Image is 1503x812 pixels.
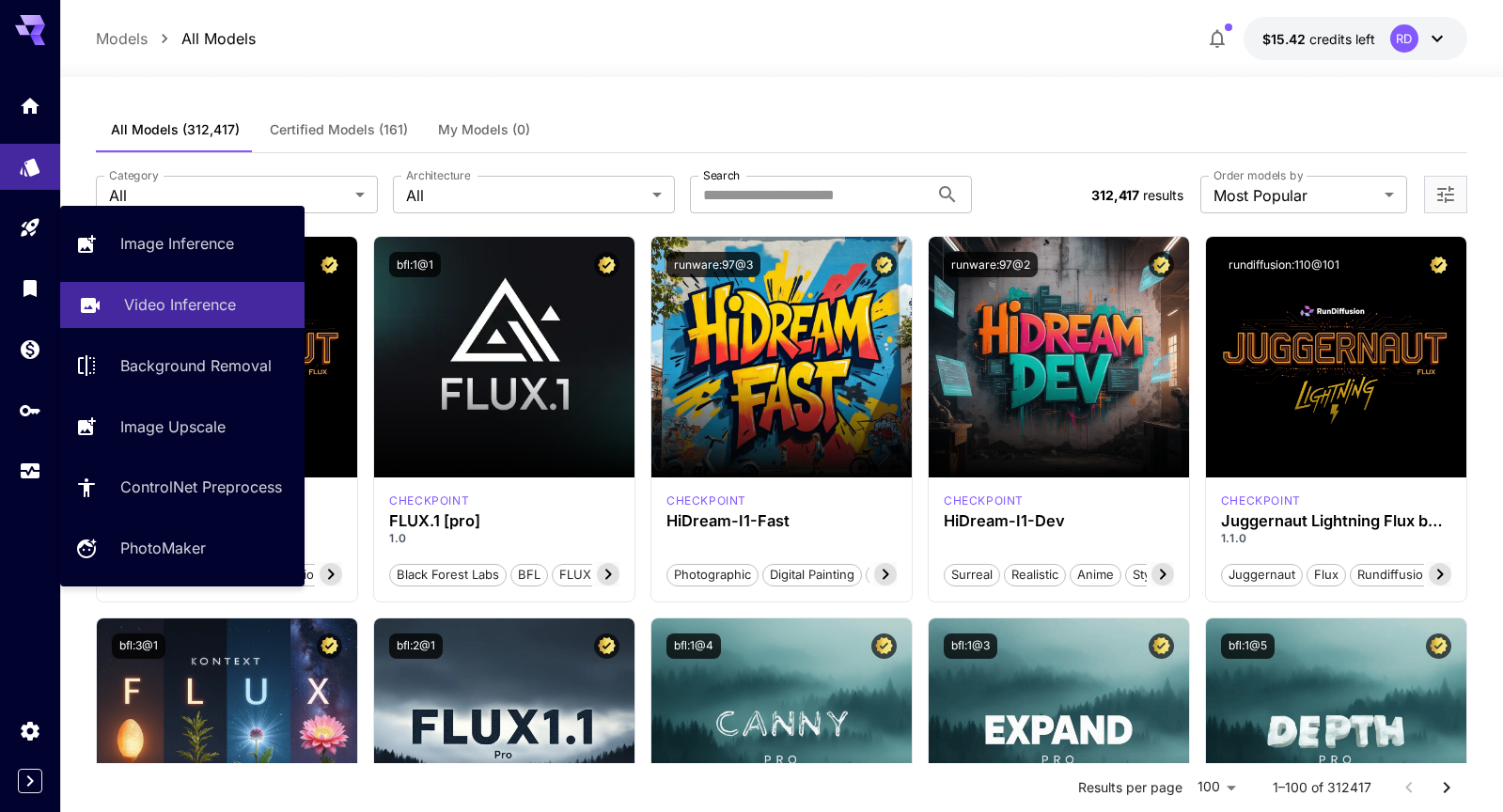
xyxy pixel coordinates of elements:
label: Order models by [1213,167,1303,183]
button: Open more filters [1434,183,1457,207]
p: ControlNet Preprocess [120,476,282,498]
nav: breadcrumb [96,27,256,50]
h3: HiDream-I1-Fast [666,512,897,530]
button: $15.41724 [1244,17,1467,60]
a: Image Inference [60,221,305,267]
p: 1.0 [389,530,619,547]
label: Search [703,167,740,183]
span: All [406,184,645,207]
button: Certified Model – Vetted for best performance and includes a commercial license. [594,252,619,277]
p: checkpoint [666,492,746,509]
button: Certified Model – Vetted for best performance and includes a commercial license. [871,252,897,277]
span: All [109,184,348,207]
div: Settings [19,719,41,742]
span: rundiffusion [1351,566,1437,585]
span: All Models (312,417) [111,121,240,138]
button: bfl:2@1 [389,633,443,659]
span: Digital Painting [763,566,861,585]
p: PhotoMaker [120,537,206,559]
span: FLUX.1 [pro] [553,566,638,585]
button: Go to next page [1428,769,1465,806]
div: Playground [19,216,41,240]
span: My Models (0) [438,121,530,138]
span: Photographic [667,566,758,585]
span: $15.42 [1262,31,1309,47]
div: RD [1390,24,1418,53]
span: Realistic [1005,566,1065,585]
a: ControlNet Preprocess [60,464,305,510]
label: Category [109,167,159,183]
button: bfl:1@1 [389,252,441,277]
a: PhotoMaker [60,525,305,571]
div: 100 [1190,773,1243,801]
p: All Models [181,27,256,50]
label: Architecture [406,167,470,183]
span: juggernaut [1222,566,1302,585]
div: fluxpro [389,492,469,509]
span: Surreal [945,566,999,585]
span: Anime [1071,566,1120,585]
span: credits left [1309,31,1375,47]
h3: FLUX.1 [pro] [389,512,619,530]
span: BFL [511,566,547,585]
h3: Juggernaut Lightning Flux by RunDiffusion [1221,512,1451,530]
span: Cinematic [867,566,937,585]
a: Image Upscale [60,403,305,449]
div: $15.41724 [1262,29,1375,49]
p: checkpoint [1221,492,1301,509]
p: Image Upscale [120,415,226,438]
div: HiDream Dev [944,492,1024,509]
div: Home [19,88,41,112]
div: API Keys [19,398,41,422]
span: Certified Models (161) [270,121,408,138]
p: Image Inference [120,232,234,255]
div: HiDream Fast [666,492,746,509]
p: Video Inference [124,293,236,316]
h3: HiDream-I1-Dev [944,512,1174,530]
div: Usage [19,460,41,483]
button: bfl:1@5 [1221,633,1275,659]
button: Expand sidebar [18,769,42,793]
button: Certified Model – Vetted for best performance and includes a commercial license. [1426,633,1451,659]
button: Certified Model – Vetted for best performance and includes a commercial license. [317,252,342,277]
span: flux [1307,566,1345,585]
a: Background Removal [60,343,305,389]
button: bfl:1@3 [944,633,997,659]
button: rundiffusion:110@101 [1221,252,1347,277]
button: bfl:3@1 [112,633,165,659]
span: Most Popular [1213,184,1377,207]
p: checkpoint [944,492,1024,509]
p: Models [96,27,148,50]
p: checkpoint [389,492,469,509]
button: Certified Model – Vetted for best performance and includes a commercial license. [1149,633,1174,659]
button: Certified Model – Vetted for best performance and includes a commercial license. [871,633,897,659]
p: 1–100 of 312417 [1273,778,1371,797]
div: FLUX.1 D [1221,492,1301,509]
button: bfl:1@4 [666,633,721,659]
div: Library [19,276,41,300]
span: results [1143,187,1183,203]
span: Stylized [1126,566,1184,585]
button: Certified Model – Vetted for best performance and includes a commercial license. [1426,252,1451,277]
button: runware:97@2 [944,252,1038,277]
button: Certified Model – Vetted for best performance and includes a commercial license. [317,633,342,659]
a: Video Inference [60,282,305,328]
p: Results per page [1078,778,1182,797]
div: Models [19,149,41,173]
span: 312,417 [1091,187,1139,203]
span: Black Forest Labs [390,566,506,585]
div: Wallet [19,337,41,361]
p: 1.1.0 [1221,530,1451,547]
button: Certified Model – Vetted for best performance and includes a commercial license. [594,633,619,659]
button: Certified Model – Vetted for best performance and includes a commercial license. [1149,252,1174,277]
p: Background Removal [120,354,272,377]
button: runware:97@3 [666,252,760,277]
